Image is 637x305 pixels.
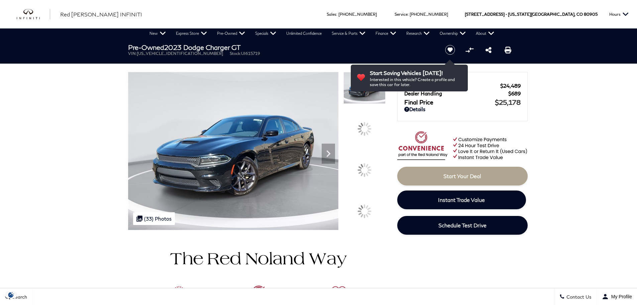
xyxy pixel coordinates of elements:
[500,83,521,89] span: $24,489
[327,28,370,39] a: Service & Parts
[401,28,435,39] a: Research
[322,144,335,164] div: Next
[465,12,598,17] a: [STREET_ADDRESS] • [US_STATE][GEOGRAPHIC_DATA], CO 80905
[128,44,434,51] h1: 2023 Dodge Charger GT
[397,167,528,185] a: Start Your Deal
[609,294,632,299] span: My Profile
[212,28,250,39] a: Pre-Owned
[327,12,336,17] span: Sales
[250,28,281,39] a: Specials
[128,51,137,56] span: VIN:
[505,46,511,54] a: Print this Pre-Owned 2023 Dodge Charger GT
[495,98,521,106] span: $25,178
[410,12,448,17] a: [PHONE_NUMBER]
[397,216,528,235] a: Schedule Test Drive
[404,83,500,89] span: Red [PERSON_NAME]
[281,28,327,39] a: Unlimited Confidence
[137,51,223,56] span: [US_VEHICLE_IDENTIFICATION_NUMBER]
[338,12,377,17] a: [PHONE_NUMBER]
[397,190,526,209] a: Instant Trade Value
[17,9,50,20] img: INFINITI
[565,294,592,300] span: Contact Us
[60,10,142,18] a: Red [PERSON_NAME] INFINITI
[133,212,175,225] div: (33) Photos
[435,28,471,39] a: Ownership
[438,222,487,228] span: Schedule Test Drive
[404,98,521,106] a: Final Price $25,178
[144,28,499,39] nav: Main Navigation
[597,288,637,305] button: Open user profile menu
[10,294,27,300] span: Search
[241,51,260,56] span: UI615719
[144,28,171,39] a: New
[128,43,164,51] strong: Pre-Owned
[508,90,521,96] span: $689
[17,9,50,20] a: infiniti
[395,12,408,17] span: Service
[230,51,241,56] span: Stock:
[443,45,457,55] button: Save vehicle
[128,72,338,230] img: Used 2023 Pitch Black Clearcoat Dodge GT image 1
[60,11,142,17] span: Red [PERSON_NAME] INFINITI
[443,173,481,179] span: Start Your Deal
[464,45,474,55] button: Compare vehicle
[438,197,485,203] span: Instant Trade Value
[408,12,409,17] span: :
[404,90,521,96] a: Dealer Handling $689
[404,106,521,112] a: Details
[171,28,212,39] a: Express Store
[3,291,19,298] section: Click to Open Cookie Consent Modal
[3,291,19,298] img: Opt-Out Icon
[471,28,499,39] a: About
[404,90,508,96] span: Dealer Handling
[404,98,495,106] span: Final Price
[370,28,401,39] a: Finance
[486,46,492,54] a: Share this Pre-Owned 2023 Dodge Charger GT
[404,83,521,89] a: Red [PERSON_NAME] $24,489
[336,12,337,17] span: :
[343,72,386,104] img: Used 2023 Pitch Black Clearcoat Dodge GT image 1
